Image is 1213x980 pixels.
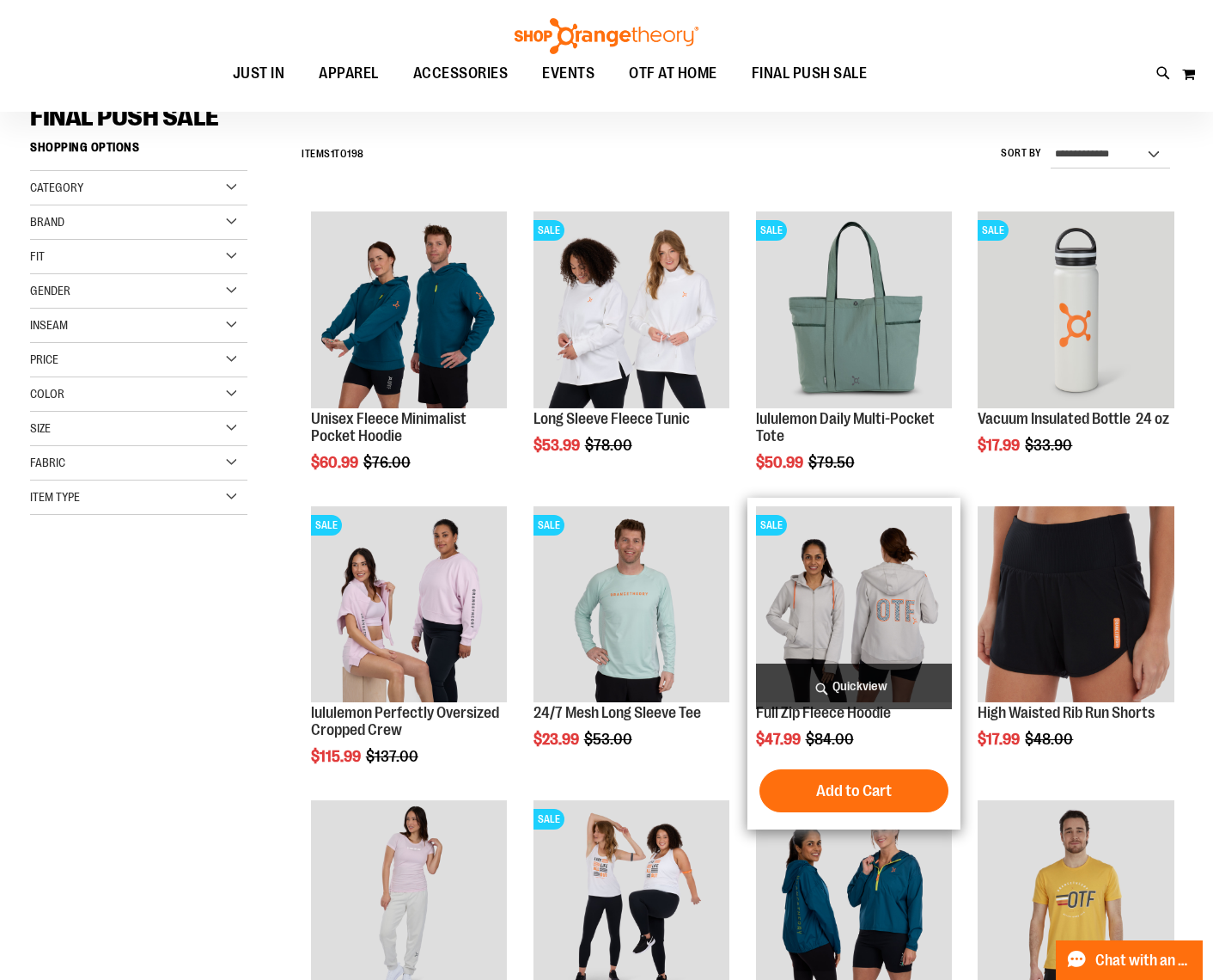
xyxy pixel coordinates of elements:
[759,769,948,812] button: Add to Cart
[302,141,364,168] h2: Items to
[735,54,885,93] a: FINAL PUSH SALE
[311,748,363,765] span: $115.99
[363,454,413,471] span: $76.00
[311,704,499,738] a: lululemon Perfectly Oversized Cropped Crew
[816,781,892,800] span: Add to Cart
[978,731,1022,748] span: $17.99
[525,54,612,94] a: EVENTS
[978,704,1155,721] a: High Waisted Rib Run Shorts
[1056,940,1204,980] button: Chat with an Expert
[216,54,302,94] a: JUST IN
[978,211,1174,408] img: Vacuum Insulated Bottle 24 oz
[30,284,70,297] span: Gender
[366,748,421,765] span: $137.00
[978,506,1174,706] a: High Waisted Rib Run Shorts
[512,18,701,54] img: Shop Orangetheory
[302,54,396,94] a: APPAREL
[756,220,787,241] span: SALE
[747,498,961,830] div: product
[969,498,1183,792] div: product
[533,410,690,427] a: Long Sleeve Fleece Tunic
[30,352,58,366] span: Price
[30,132,247,171] strong: Shopping Options
[30,456,65,469] span: Fabric
[311,211,508,408] img: Unisex Fleece Minimalist Pocket Hoodie
[533,211,730,408] img: Product image for Fleece Long Sleeve
[311,515,342,536] span: SALE
[806,731,856,748] span: $84.00
[30,490,80,504] span: Item Type
[612,54,735,94] a: OTF AT HOME
[969,203,1183,497] div: product
[756,506,953,703] img: Main Image of 1457091
[756,515,787,536] span: SALE
[533,506,730,703] img: Main Image of 1457095
[756,211,953,408] img: lululemon Daily Multi-Pocket Tote
[756,506,953,706] a: Main Image of 1457091SALE
[747,203,961,514] div: product
[585,437,635,454] span: $78.00
[30,421,51,435] span: Size
[756,454,806,471] span: $50.99
[808,454,857,471] span: $79.50
[756,704,891,721] a: Full Zip Fleece Hoodie
[756,410,935,444] a: lululemon Daily Multi-Pocket Tote
[533,515,564,536] span: SALE
[584,731,635,748] span: $53.00
[756,211,953,411] a: lululemon Daily Multi-Pocket ToteSALE
[396,54,526,94] a: ACCESSORIES
[542,54,594,93] span: EVENTS
[331,148,335,160] span: 1
[30,215,64,229] span: Brand
[319,54,379,93] span: APPAREL
[533,704,701,721] a: 24/7 Mesh Long Sleeve Tee
[978,506,1174,703] img: High Waisted Rib Run Shorts
[302,203,516,514] div: product
[1095,952,1192,969] span: Chat with an Expert
[311,454,361,471] span: $60.99
[978,437,1022,454] span: $17.99
[978,220,1009,241] span: SALE
[30,387,64,401] span: Color
[629,54,717,93] span: OTF AT HOME
[533,506,730,706] a: Main Image of 1457095SALE
[752,54,868,93] span: FINAL PUSH SALE
[533,731,582,748] span: $23.99
[311,506,508,703] img: lululemon Perfectly Oversized Cropped Crew
[533,220,564,241] span: SALE
[533,211,730,411] a: Product image for Fleece Long SleeveSALE
[233,54,285,93] span: JUST IN
[1025,437,1075,454] span: $33.90
[30,318,68,332] span: Inseam
[1025,731,1076,748] span: $48.00
[978,211,1174,411] a: Vacuum Insulated Bottle 24 ozSALE
[30,249,45,263] span: Fit
[302,498,516,809] div: product
[1001,146,1042,161] label: Sort By
[978,410,1169,427] a: Vacuum Insulated Bottle 24 oz
[533,437,582,454] span: $53.99
[30,181,83,194] span: Category
[756,731,803,748] span: $47.99
[413,54,509,93] span: ACCESSORIES
[311,410,466,444] a: Unisex Fleece Minimalist Pocket Hoodie
[756,664,953,709] a: Quickview
[347,148,364,160] span: 198
[525,203,739,497] div: product
[525,498,739,792] div: product
[533,809,564,830] span: SALE
[311,506,508,706] a: lululemon Perfectly Oversized Cropped CrewSALE
[30,102,219,132] span: FINAL PUSH SALE
[311,211,508,411] a: Unisex Fleece Minimalist Pocket Hoodie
